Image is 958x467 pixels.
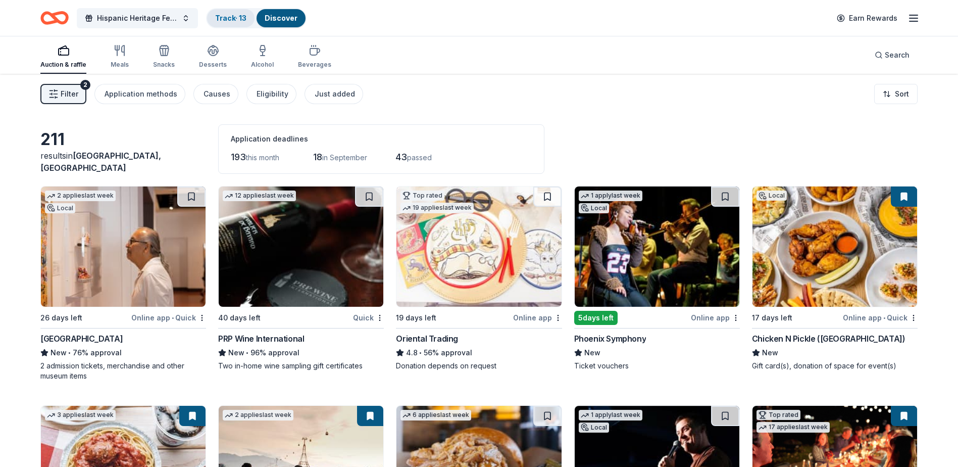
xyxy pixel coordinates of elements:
[40,347,206,359] div: 76% approval
[40,150,206,174] div: results
[215,14,246,22] a: Track· 13
[831,9,903,27] a: Earn Rewards
[575,186,739,307] img: Image for Phoenix Symphony
[218,186,384,371] a: Image for PRP Wine International12 applieslast week40 days leftQuickPRP Wine InternationalNew•96%...
[131,311,206,324] div: Online app Quick
[40,151,161,173] span: in
[251,61,274,69] div: Alcohol
[97,12,178,24] span: Hispanic Heritage Festival - Si Se Puede!
[406,347,418,359] span: 4.8
[218,347,384,359] div: 96% approval
[407,153,432,162] span: passed
[40,61,86,69] div: Auction & raffle
[396,312,436,324] div: 19 days left
[843,311,918,324] div: Online app Quick
[223,191,296,201] div: 12 applies last week
[396,186,562,371] a: Image for Oriental TradingTop rated19 applieslast week19 days leftOnline appOriental Trading4.8•5...
[257,88,288,100] div: Eligibility
[762,347,778,359] span: New
[231,133,532,145] div: Application deadlines
[45,191,116,201] div: 2 applies last week
[40,40,86,74] button: Auction & raffle
[94,84,185,104] button: Application methods
[752,312,792,324] div: 17 days left
[298,40,331,74] button: Beverages
[172,314,174,322] span: •
[322,153,367,162] span: in September
[574,361,740,371] div: Ticket vouchers
[574,186,740,371] a: Image for Phoenix Symphony1 applylast weekLocal5days leftOnline appPhoenix SymphonyNewTicket vouc...
[867,45,918,65] button: Search
[895,88,909,100] span: Sort
[45,203,75,213] div: Local
[45,410,116,421] div: 3 applies last week
[40,186,206,381] a: Image for Heard Museum2 applieslast weekLocal26 days leftOnline app•Quick[GEOGRAPHIC_DATA]New•76%...
[111,61,129,69] div: Meals
[313,152,322,162] span: 18
[246,84,296,104] button: Eligibility
[77,8,198,28] button: Hispanic Heritage Festival - Si Se Puede!
[757,410,800,420] div: Top rated
[305,84,363,104] button: Just added
[223,410,293,421] div: 2 applies last week
[513,311,562,324] div: Online app
[396,186,561,307] img: Image for Oriental Trading
[40,151,161,173] span: [GEOGRAPHIC_DATA], [GEOGRAPHIC_DATA]
[400,410,471,421] div: 6 applies last week
[579,423,609,433] div: Local
[40,312,82,324] div: 26 days left
[752,361,918,371] div: Gift card(s), donation of space for event(s)
[395,152,407,162] span: 43
[579,203,609,213] div: Local
[80,80,90,90] div: 2
[757,191,787,201] div: Local
[61,88,78,100] span: Filter
[420,349,422,357] span: •
[153,61,175,69] div: Snacks
[752,333,905,345] div: Chicken N Pickle ([GEOGRAPHIC_DATA])
[206,8,307,28] button: Track· 13Discover
[193,84,238,104] button: Causes
[885,49,910,61] span: Search
[574,333,646,345] div: Phoenix Symphony
[231,152,246,162] span: 193
[40,84,86,104] button: Filter2
[40,6,69,30] a: Home
[40,361,206,381] div: 2 admission tickets, merchandise and other museum items
[153,40,175,74] button: Snacks
[251,40,274,74] button: Alcohol
[218,333,304,345] div: PRP Wine International
[874,84,918,104] button: Sort
[68,349,71,357] span: •
[757,422,830,433] div: 17 applies last week
[228,347,244,359] span: New
[111,40,129,74] button: Meals
[246,153,279,162] span: this month
[396,361,562,371] div: Donation depends on request
[204,88,230,100] div: Causes
[315,88,355,100] div: Just added
[691,311,740,324] div: Online app
[40,129,206,150] div: 211
[105,88,177,100] div: Application methods
[219,186,383,307] img: Image for PRP Wine International
[574,311,618,325] div: 5 days left
[396,347,562,359] div: 56% approval
[752,186,917,307] img: Image for Chicken N Pickle (Glendale)
[584,347,600,359] span: New
[298,61,331,69] div: Beverages
[265,14,297,22] a: Discover
[400,191,444,201] div: Top rated
[353,311,384,324] div: Quick
[246,349,249,357] span: •
[752,186,918,371] a: Image for Chicken N Pickle (Glendale)Local17 days leftOnline app•QuickChicken N Pickle ([GEOGRAPH...
[199,40,227,74] button: Desserts
[579,410,642,421] div: 1 apply last week
[218,312,261,324] div: 40 days left
[218,361,384,371] div: Two in-home wine sampling gift certificates
[883,314,885,322] span: •
[41,186,206,307] img: Image for Heard Museum
[199,61,227,69] div: Desserts
[396,333,458,345] div: Oriental Trading
[51,347,67,359] span: New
